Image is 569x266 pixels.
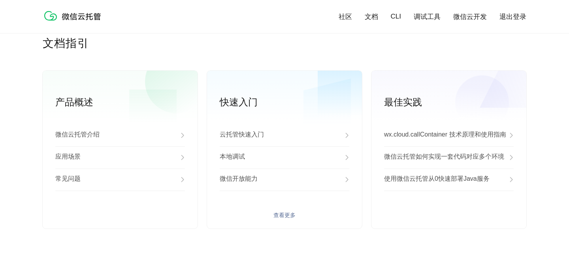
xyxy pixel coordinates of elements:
[55,169,185,191] a: 常见问题
[43,18,106,25] a: 微信云托管
[55,131,100,140] p: 微信云托管介绍
[220,212,349,219] a: 查看更多
[220,96,362,109] p: 快速入门
[55,212,185,219] a: 查看更多
[499,12,526,21] a: 退出登录
[384,146,514,169] a: 微信云托管如何实现一套代码对应多个环境
[220,175,258,184] p: 微信开放能力
[43,36,526,52] p: 文档指引
[384,96,526,109] p: 最佳实践
[339,12,352,21] a: 社区
[453,12,487,21] a: 微信云开发
[384,212,514,219] a: 查看更多
[391,13,401,21] a: CLI
[414,12,441,21] a: 调试工具
[384,153,504,162] p: 微信云托管如何实现一套代码对应多个环境
[55,153,81,162] p: 应用场景
[220,124,349,146] a: 云托管快速入门
[55,124,185,146] a: 微信云托管介绍
[55,146,185,169] a: 应用场景
[384,131,506,140] p: wx.cloud.callContainer 技术原理和使用指南
[220,169,349,191] a: 微信开放能力
[43,8,106,24] img: 微信云托管
[220,146,349,169] a: 本地调试
[55,96,198,109] p: 产品概述
[55,175,81,184] p: 常见问题
[384,124,514,146] a: wx.cloud.callContainer 技术原理和使用指南
[220,131,264,140] p: 云托管快速入门
[384,175,490,184] p: 使用微信云托管从0快速部署Java服务
[365,12,378,21] a: 文档
[384,169,514,191] a: 使用微信云托管从0快速部署Java服务
[220,153,245,162] p: 本地调试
